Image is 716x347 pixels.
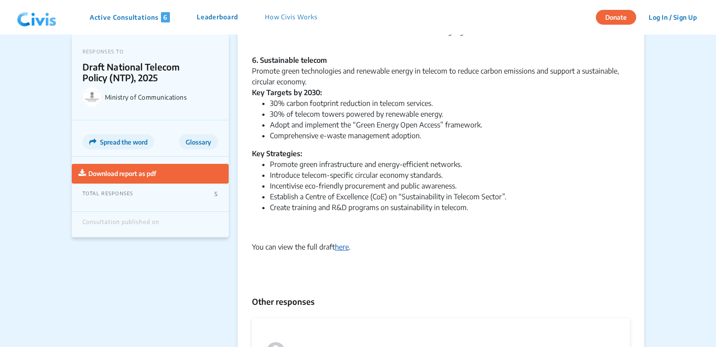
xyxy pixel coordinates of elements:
[88,170,156,177] span: Download report as pdf
[270,170,630,180] li: Introduce telecom-specific circular economy standards.
[82,61,204,83] p: Draft National Telecom Policy (NTP), 2025
[252,55,630,98] div: Promote green technologies and renewable energy in telecom to reduce carbon emissions and support...
[82,190,134,198] p: TOTAL RESPONSES
[82,88,101,106] img: Ministry of Communications logo
[265,12,317,22] p: How Civis Works
[197,12,238,22] p: Leaderboard
[72,164,229,184] button: Download report as pdf
[270,202,630,224] li: Create training and R&D programs on sustainability in telecom.
[13,4,60,31] img: navlogo.png
[596,12,643,21] a: Donate
[335,242,349,251] a: here
[270,180,630,191] li: Incentivise eco-friendly procurement and public awareness.
[270,191,630,202] li: Establish a Centre of Excellence (CoE) on “Sustainability in Telecom Sector”.
[82,134,154,149] button: Spread the word
[252,149,302,158] strong: Key Strategies:
[252,56,327,65] strong: 6. Sustainable telecom
[270,159,630,170] li: Promote green infrastructure and energy-efficient networks.
[270,130,630,141] li: Comprehensive e-waste management adoption.
[214,190,217,198] p: 5
[82,219,159,230] div: Consultation published on
[252,231,630,263] div: You can view the full draft .
[161,12,170,22] span: 6
[179,134,218,149] button: Glossary
[270,26,630,48] li: Use AI tools for redressal and communication in local languages.
[252,88,322,97] strong: Key Targets by 2030:
[186,138,211,146] span: Glossary
[105,93,218,101] p: Ministry of Communications
[100,138,148,146] span: Spread the word
[596,10,636,25] button: Donate
[82,48,218,54] p: RESPONSES TO
[90,12,170,22] p: Active Consultations
[643,10,703,24] button: Log In / Sign Up
[270,109,630,119] li: 30% of telecom towers powered by renewable energy.
[252,295,630,307] p: Other responses
[270,98,630,109] li: 30% carbon footprint reduction in telecom services.
[270,119,630,130] li: Adopt and implement the “Green Energy Open Access” framework.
